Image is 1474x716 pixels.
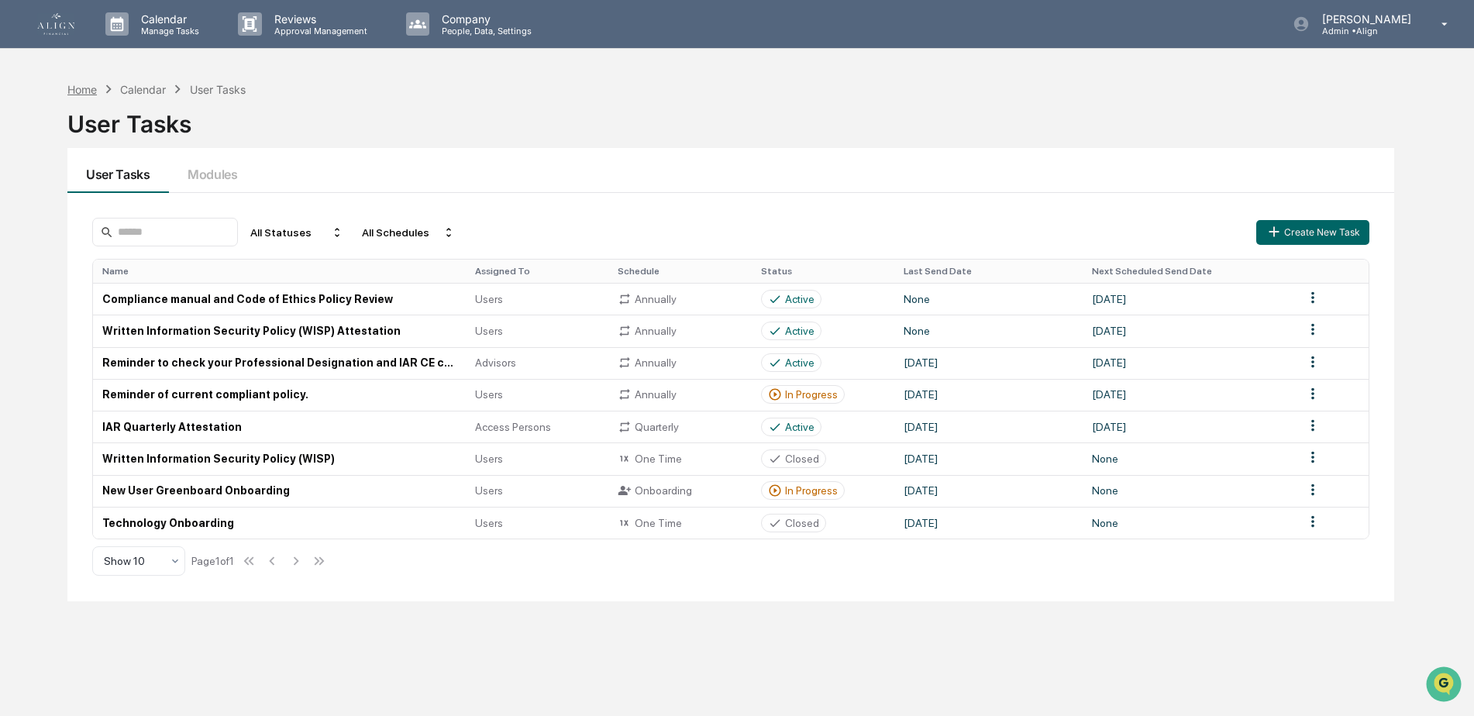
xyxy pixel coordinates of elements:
[618,387,742,401] div: Annually
[93,379,466,411] td: Reminder of current compliant policy.
[1310,12,1419,26] p: [PERSON_NAME]
[785,388,838,401] div: In Progress
[475,484,503,497] span: Users
[93,260,466,283] th: Name
[53,134,196,146] div: We're available if you need us!
[752,260,894,283] th: Status
[785,517,819,529] div: Closed
[475,356,516,369] span: Advisors
[429,26,539,36] p: People, Data, Settings
[129,12,207,26] p: Calendar
[1083,347,1294,379] td: [DATE]
[67,148,169,193] button: User Tasks
[475,388,503,401] span: Users
[475,325,503,337] span: Users
[894,475,1083,507] td: [DATE]
[475,517,503,529] span: Users
[1083,411,1294,442] td: [DATE]
[109,262,188,274] a: Powered byPylon
[356,220,461,245] div: All Schedules
[31,195,100,211] span: Preclearance
[1424,665,1466,707] iframe: Open customer support
[618,452,742,466] div: One Time
[9,219,104,246] a: 🔎Data Lookup
[1083,442,1294,474] td: None
[785,293,814,305] div: Active
[15,226,28,239] div: 🔎
[785,453,819,465] div: Closed
[9,189,106,217] a: 🖐️Preclearance
[190,83,246,96] div: User Tasks
[1083,475,1294,507] td: None
[894,442,1083,474] td: [DATE]
[120,83,166,96] div: Calendar
[618,324,742,338] div: Annually
[67,98,1394,138] div: User Tasks
[129,26,207,36] p: Manage Tasks
[618,420,742,434] div: Quarterly
[894,315,1083,346] td: None
[1083,379,1294,411] td: [DATE]
[191,555,234,567] div: Page 1 of 1
[785,356,814,369] div: Active
[93,347,466,379] td: Reminder to check your Professional Designation and IAR CE credits.
[15,197,28,209] div: 🖐️
[618,484,742,497] div: Onboarding
[15,33,282,57] p: How can we help?
[31,225,98,240] span: Data Lookup
[262,26,375,36] p: Approval Management
[785,325,814,337] div: Active
[112,197,125,209] div: 🗄️
[93,411,466,442] td: IAR Quarterly Attestation
[37,13,74,35] img: logo
[429,12,539,26] p: Company
[1083,260,1294,283] th: Next Scheduled Send Date
[785,484,838,497] div: In Progress
[154,263,188,274] span: Pylon
[93,283,466,315] td: Compliance manual and Code of Ethics Policy Review
[618,356,742,370] div: Annually
[93,315,466,346] td: Written Information Security Policy (WISP) Attestation
[244,220,350,245] div: All Statuses
[67,83,97,96] div: Home
[15,119,43,146] img: 1746055101610-c473b297-6a78-478c-a979-82029cc54cd1
[1083,507,1294,539] td: None
[894,260,1083,283] th: Last Send Date
[1083,283,1294,315] td: [DATE]
[93,475,466,507] td: New User Greenboard Onboarding
[894,411,1083,442] td: [DATE]
[894,379,1083,411] td: [DATE]
[93,442,466,474] td: Written Information Security Policy (WISP)
[475,293,503,305] span: Users
[618,292,742,306] div: Annually
[466,260,608,283] th: Assigned To
[1310,26,1419,36] p: Admin • Align
[475,421,551,433] span: Access Persons
[894,283,1083,315] td: None
[618,516,742,530] div: One Time
[894,347,1083,379] td: [DATE]
[785,421,814,433] div: Active
[263,123,282,142] button: Start new chat
[1256,220,1369,245] button: Create New Task
[262,12,375,26] p: Reviews
[475,453,503,465] span: Users
[169,148,257,193] button: Modules
[128,195,192,211] span: Attestations
[1083,315,1294,346] td: [DATE]
[106,189,198,217] a: 🗄️Attestations
[608,260,751,283] th: Schedule
[93,507,466,539] td: Technology Onboarding
[894,507,1083,539] td: [DATE]
[53,119,254,134] div: Start new chat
